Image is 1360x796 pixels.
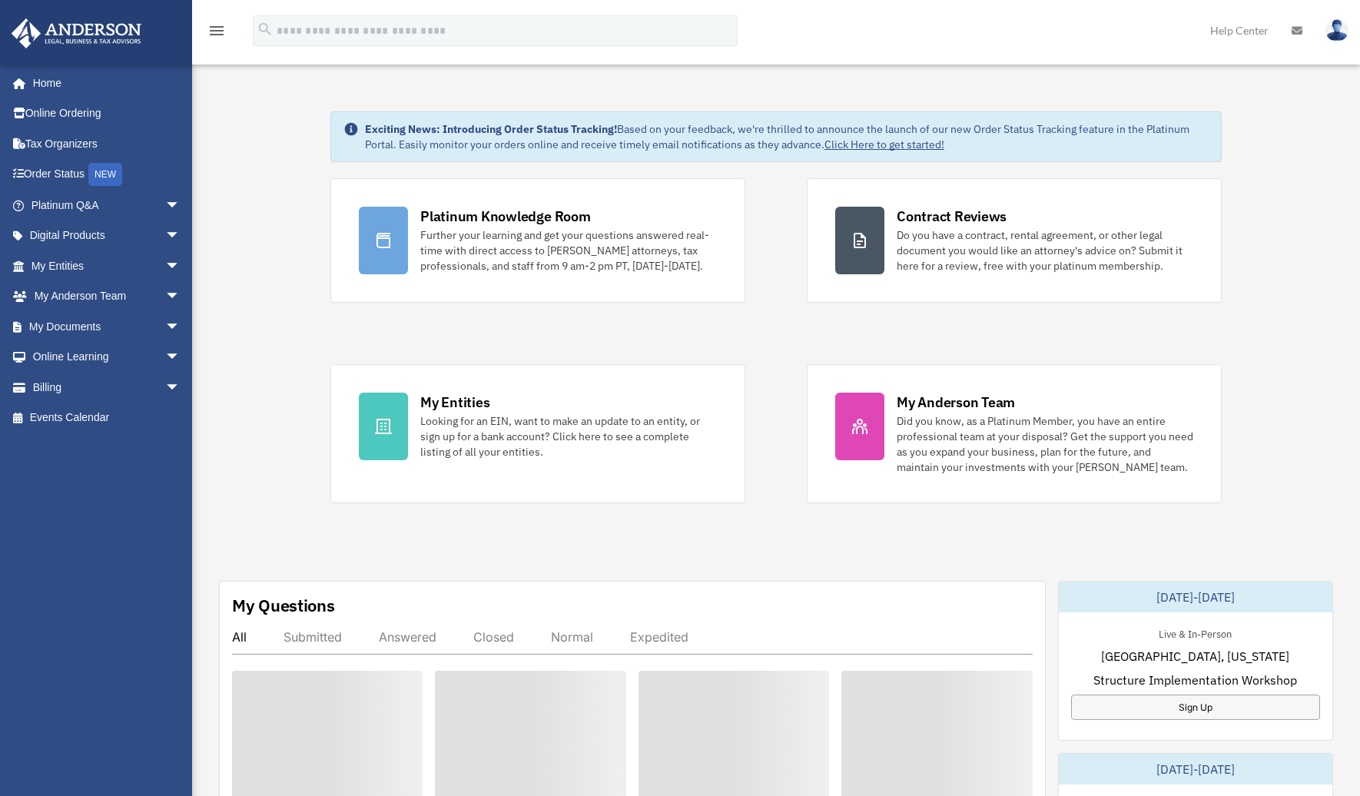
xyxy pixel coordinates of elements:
a: Click Here to get started! [824,138,944,151]
img: Anderson Advisors Platinum Portal [7,18,146,48]
div: My Anderson Team [897,393,1015,412]
div: Platinum Knowledge Room [420,207,591,226]
img: User Pic [1325,19,1348,41]
span: arrow_drop_down [165,311,196,343]
a: Home [11,68,196,98]
div: Did you know, as a Platinum Member, you have an entire professional team at your disposal? Get th... [897,413,1193,475]
span: arrow_drop_down [165,250,196,282]
div: Do you have a contract, rental agreement, or other legal document you would like an attorney's ad... [897,227,1193,274]
i: menu [207,22,226,40]
a: My Documentsarrow_drop_down [11,311,204,342]
div: Submitted [284,629,342,645]
span: arrow_drop_down [165,281,196,313]
a: Order StatusNEW [11,159,204,191]
a: Tax Organizers [11,128,204,159]
a: menu [207,27,226,40]
div: Live & In-Person [1146,625,1244,641]
div: NEW [88,163,122,186]
div: Expedited [630,629,688,645]
a: My Entitiesarrow_drop_down [11,250,204,281]
span: arrow_drop_down [165,342,196,373]
a: Platinum Q&Aarrow_drop_down [11,190,204,221]
span: arrow_drop_down [165,221,196,252]
a: My Anderson Teamarrow_drop_down [11,281,204,312]
a: Digital Productsarrow_drop_down [11,221,204,251]
div: My Questions [232,594,335,617]
a: Contract Reviews Do you have a contract, rental agreement, or other legal document you would like... [807,178,1222,303]
a: Online Ordering [11,98,204,129]
a: Sign Up [1071,695,1321,720]
a: Platinum Knowledge Room Further your learning and get your questions answered real-time with dire... [330,178,745,303]
div: Answered [379,629,436,645]
div: [DATE]-[DATE] [1059,754,1333,784]
div: Normal [551,629,593,645]
a: My Entities Looking for an EIN, want to make an update to an entity, or sign up for a bank accoun... [330,364,745,503]
a: Billingarrow_drop_down [11,372,204,403]
div: Contract Reviews [897,207,1007,226]
span: arrow_drop_down [165,190,196,221]
span: [GEOGRAPHIC_DATA], [US_STATE] [1101,647,1289,665]
div: Further your learning and get your questions answered real-time with direct access to [PERSON_NAM... [420,227,717,274]
span: Structure Implementation Workshop [1093,671,1297,689]
i: search [257,21,274,38]
div: Closed [473,629,514,645]
a: Events Calendar [11,403,204,433]
div: All [232,629,247,645]
strong: Exciting News: Introducing Order Status Tracking! [365,122,617,136]
div: [DATE]-[DATE] [1059,582,1333,612]
div: Looking for an EIN, want to make an update to an entity, or sign up for a bank account? Click her... [420,413,717,459]
div: My Entities [420,393,489,412]
div: Based on your feedback, we're thrilled to announce the launch of our new Order Status Tracking fe... [365,121,1209,152]
a: My Anderson Team Did you know, as a Platinum Member, you have an entire professional team at your... [807,364,1222,503]
a: Online Learningarrow_drop_down [11,342,204,373]
span: arrow_drop_down [165,372,196,403]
